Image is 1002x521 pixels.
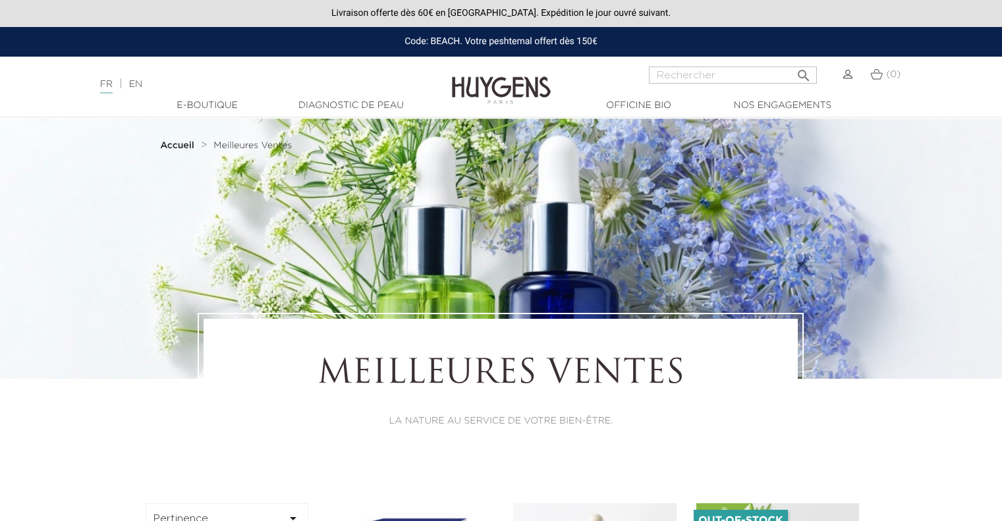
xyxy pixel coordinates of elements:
[240,414,762,428] p: LA NATURE AU SERVICE DE VOTRE BIEN-ÊTRE.
[285,99,417,113] a: Diagnostic de peau
[792,63,816,80] button: 
[160,141,194,150] strong: Accueil
[649,67,817,84] input: Rechercher
[100,80,113,94] a: FR
[240,355,762,395] h1: Meilleures Ventes
[160,140,197,151] a: Accueil
[213,141,292,150] span: Meilleures Ventes
[717,99,849,113] a: Nos engagements
[452,55,551,106] img: Huygens
[129,80,142,89] a: EN
[573,99,705,113] a: Officine Bio
[886,70,901,79] span: (0)
[94,76,408,92] div: |
[213,140,292,151] a: Meilleures Ventes
[142,99,273,113] a: E-Boutique
[796,64,812,80] i: 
